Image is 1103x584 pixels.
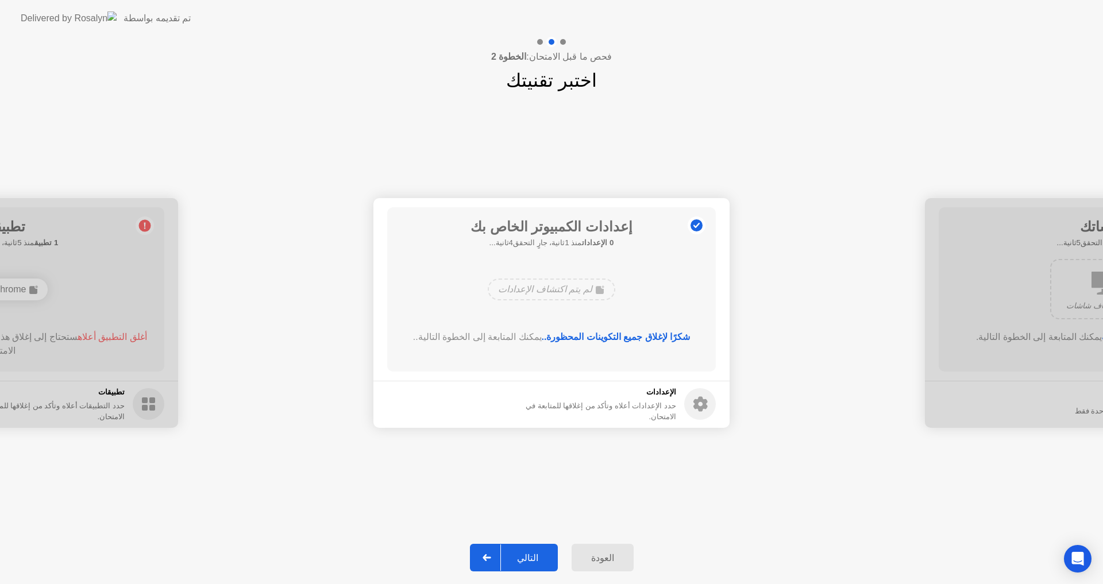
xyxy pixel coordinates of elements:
h5: منذ 1ثانية، جارٍ التحقق4ثانية... [470,237,633,249]
b: شكرًا لإغلاق جميع التكوينات المحظورة.. [542,332,691,342]
div: حدد الإعدادات أعلاه وتأكد من إغلاقها للمتابعة في الامتحان. [502,400,676,422]
b: 0 الإعدادات [582,238,614,247]
div: يمكنك المتابعة إلى الخطوة التالية.. [404,330,700,344]
div: تم تقديمه بواسطة [124,11,191,25]
button: العودة [572,544,634,571]
h1: اختبر تقنيتك [506,67,597,94]
div: لم يتم اكتشاف الإعدادات [488,279,615,300]
div: التالي [501,552,554,563]
h4: فحص ما قبل الامتحان: [491,50,612,64]
b: الخطوة 2 [491,52,526,61]
h5: الإعدادات [502,386,676,398]
div: Open Intercom Messenger [1064,545,1092,573]
img: Delivered by Rosalyn [21,11,117,25]
button: التالي [470,544,558,571]
div: العودة [575,552,630,563]
h1: إعدادات الكمبيوتر الخاص بك [470,216,633,237]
